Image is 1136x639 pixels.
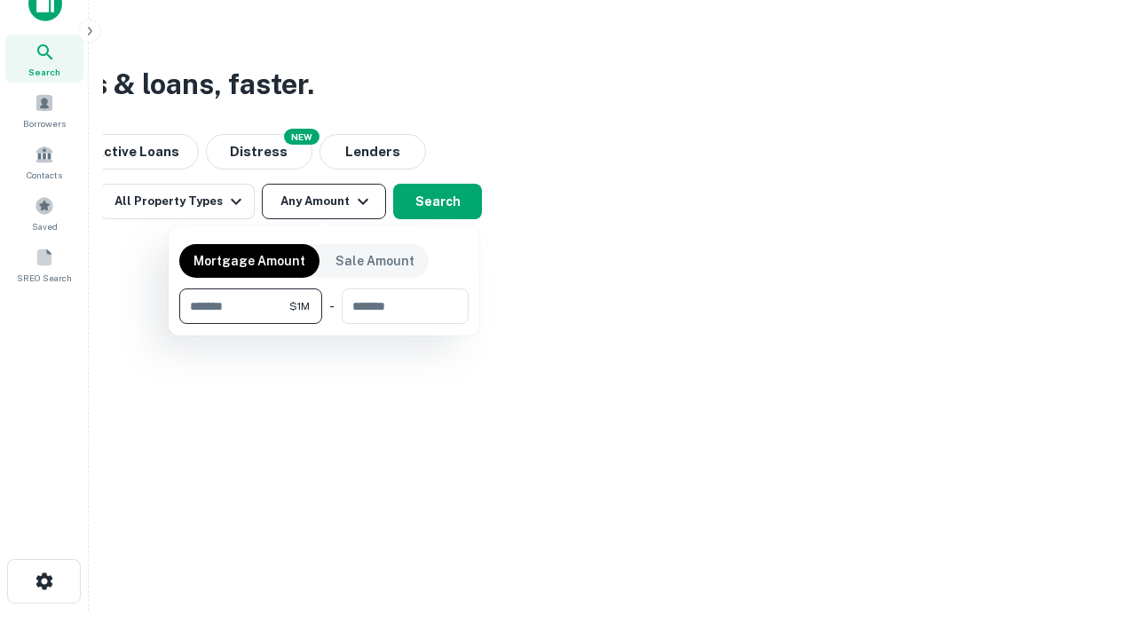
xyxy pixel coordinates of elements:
div: - [329,288,335,324]
p: Mortgage Amount [193,251,305,271]
span: $1M [289,298,310,314]
iframe: Chat Widget [1047,497,1136,582]
p: Sale Amount [335,251,414,271]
